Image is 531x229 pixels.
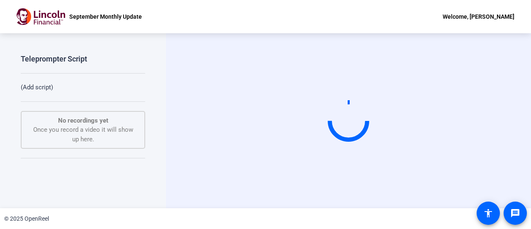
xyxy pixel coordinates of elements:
mat-icon: accessibility [483,208,493,218]
div: Once you record a video it will show up here. [30,116,136,144]
p: September Monthly Update [69,12,142,22]
img: OpenReel logo [17,8,65,25]
p: No recordings yet [30,116,136,126]
mat-icon: message [510,208,520,218]
div: Tips: [21,167,145,177]
p: (Add script) [21,83,145,92]
div: Welcome, [PERSON_NAME] [443,12,514,22]
div: © 2025 OpenReel [4,214,49,223]
div: Teleprompter Script [21,54,87,64]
